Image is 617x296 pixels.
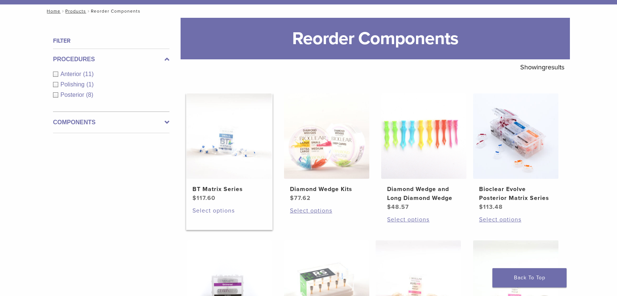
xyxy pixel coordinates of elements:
span: Posterior [60,92,86,98]
span: $ [387,203,391,211]
span: (8) [86,92,93,98]
span: (11) [83,71,93,77]
a: Select options for “Diamond Wedge and Long Diamond Wedge” [387,215,461,224]
img: Diamond Wedge and Long Diamond Wedge [381,93,466,179]
a: Select options for “Bioclear Evolve Posterior Matrix Series” [479,215,552,224]
span: Anterior [60,71,83,77]
label: Components [53,118,169,127]
bdi: 113.48 [479,203,503,211]
span: $ [479,203,483,211]
span: / [60,9,65,13]
a: BT Matrix SeriesBT Matrix Series $117.60 [186,93,273,203]
a: Back To Top [492,268,567,287]
h2: Bioclear Evolve Posterior Matrix Series [479,185,552,203]
img: BT Matrix Series [187,93,272,179]
h2: BT Matrix Series [192,185,266,194]
nav: Reorder Components [42,4,575,18]
a: Bioclear Evolve Posterior Matrix SeriesBioclear Evolve Posterior Matrix Series $113.48 [473,93,559,211]
h1: Reorder Components [181,18,570,59]
h2: Diamond Wedge Kits [290,185,363,194]
a: Diamond Wedge and Long Diamond WedgeDiamond Wedge and Long Diamond Wedge $48.57 [381,93,467,211]
a: Select options for “Diamond Wedge Kits” [290,206,363,215]
label: Procedures [53,55,169,64]
span: $ [290,194,294,202]
p: Showing results [520,59,564,75]
img: Diamond Wedge Kits [284,93,369,179]
bdi: 117.60 [192,194,215,202]
span: / [86,9,91,13]
h2: Diamond Wedge and Long Diamond Wedge [387,185,461,203]
a: Select options for “BT Matrix Series” [192,206,266,215]
a: Diamond Wedge KitsDiamond Wedge Kits $77.62 [284,93,370,203]
span: (1) [86,81,94,88]
span: Polishing [60,81,86,88]
a: Home [44,9,60,14]
h4: Filter [53,36,169,45]
a: Products [65,9,86,14]
bdi: 48.57 [387,203,409,211]
bdi: 77.62 [290,194,311,202]
img: Bioclear Evolve Posterior Matrix Series [473,93,558,179]
span: $ [192,194,197,202]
